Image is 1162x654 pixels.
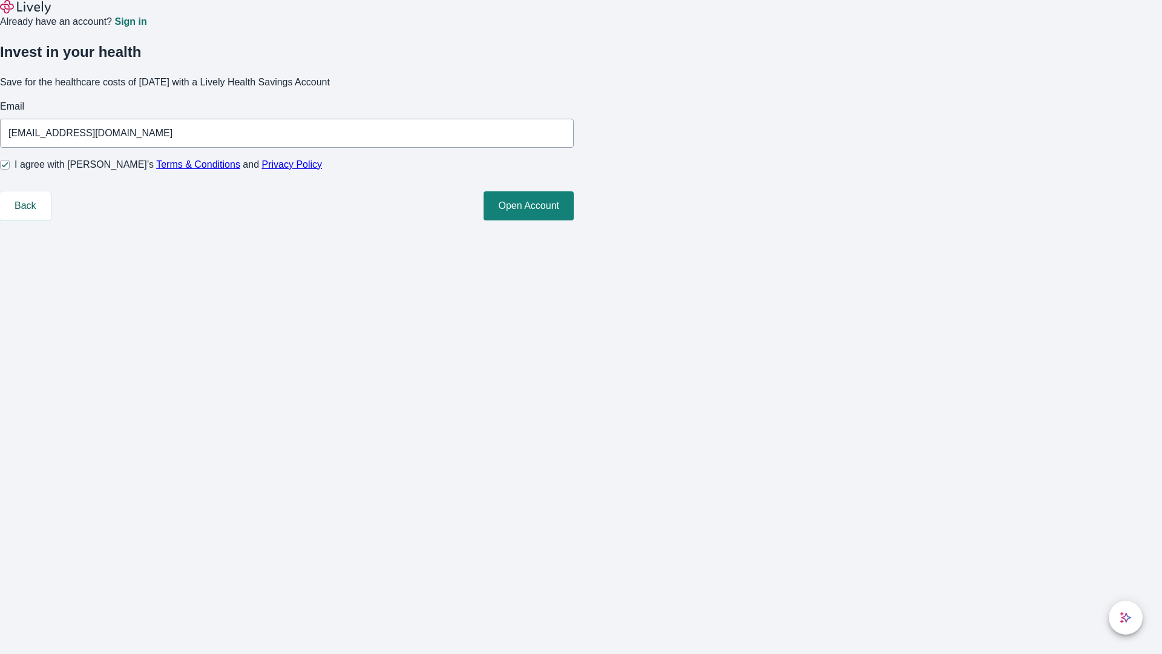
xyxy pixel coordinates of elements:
button: Open Account [484,191,574,220]
a: Sign in [114,17,146,27]
a: Privacy Policy [262,159,323,170]
button: chat [1109,601,1143,635]
svg: Lively AI Assistant [1120,612,1132,624]
span: I agree with [PERSON_NAME]’s and [15,157,322,172]
a: Terms & Conditions [156,159,240,170]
